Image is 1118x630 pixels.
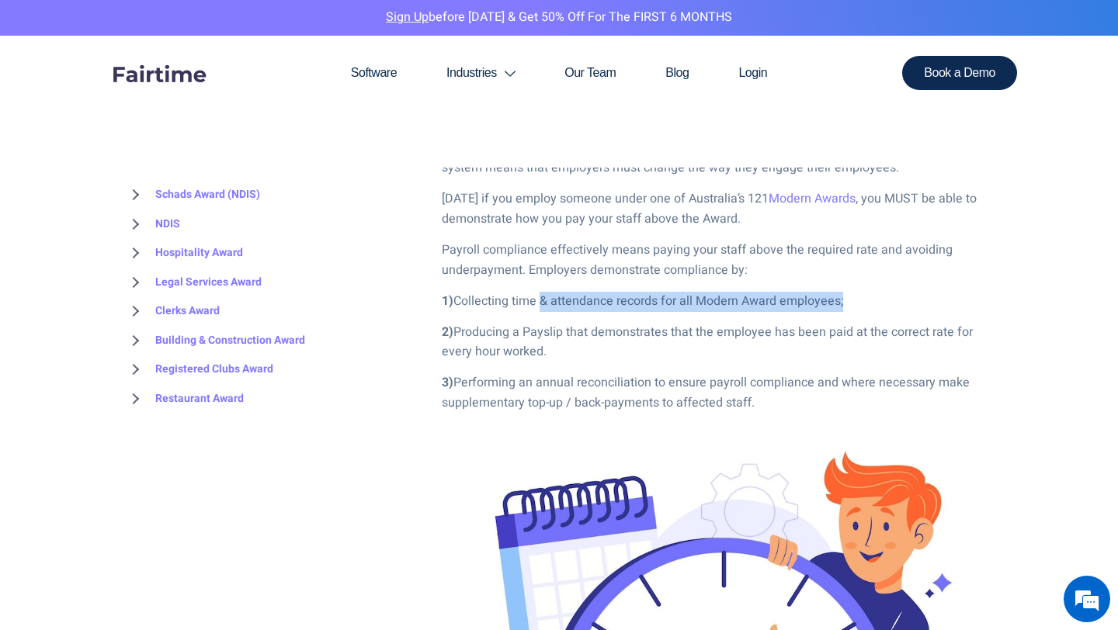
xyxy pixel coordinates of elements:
a: Login [714,36,792,110]
a: NDIS [124,209,180,239]
span: Book a Demo [924,67,995,79]
p: before [DATE] & Get 50% Off for the FIRST 6 MONTHS [12,8,1106,28]
a: Our Team [540,36,641,110]
a: Building & Construction Award [124,326,305,355]
a: Clerks Award [124,296,220,326]
p: [DATE] if you employ someone under one of Australia’s 121 , you MUST be able to demonstrate how y... [442,189,994,229]
textarea: Type your message and hit 'Enter' [8,424,296,478]
p: Collecting time & attendance records for all Modern Award employees; [442,292,994,312]
a: Industries [422,36,540,110]
strong: 1) [442,292,453,310]
a: Hospitality Award [124,238,243,268]
a: Schads Award (NDIS) [124,180,260,209]
p: Performing an annual reconciliation to ensure payroll compliance and where necessary make supplem... [442,373,994,413]
strong: 2) [442,323,453,341]
a: Book a Demo [902,56,1017,90]
a: Registered Clubs Award [124,355,273,384]
div: BROWSE TOPICS [124,147,418,413]
a: Legal Services Award [124,268,262,297]
a: Software [326,36,422,110]
a: Blog [641,36,714,110]
a: Sign Up [386,8,429,26]
a: Modern Awards [769,189,856,208]
nav: BROWSE TOPICS [124,180,418,413]
div: Chat with us now [81,87,261,107]
a: Restaurant Award [124,384,244,414]
span: We're online! [90,196,214,352]
div: Minimize live chat window [255,8,292,45]
p: Producing a Payslip that demonstrates that the employee has been paid at the correct rate for eve... [442,323,994,362]
strong: 3) [442,373,453,392]
p: Payroll compliance effectively means paying your staff above the required rate and avoiding under... [442,241,994,280]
